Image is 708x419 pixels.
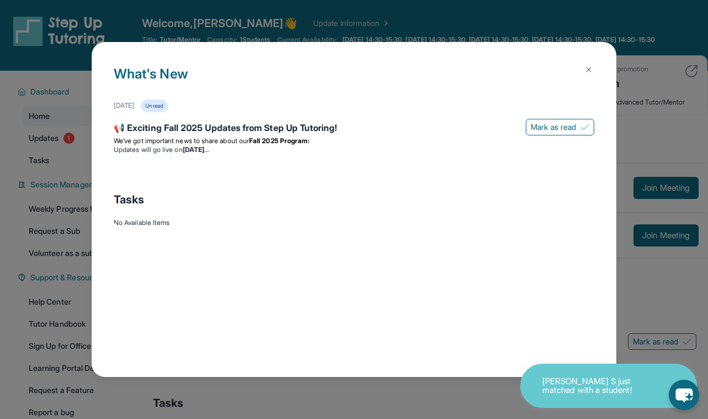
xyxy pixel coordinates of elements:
li: Updates will go live on [114,145,594,154]
div: Unread [141,99,167,112]
p: [PERSON_NAME] S just matched with a student! [542,377,653,395]
div: [DATE] [114,101,134,110]
div: 📢 Exciting Fall 2025 Updates from Step Up Tutoring! [114,121,594,137]
div: No Available Items [114,218,594,227]
img: Close Icon [584,65,593,74]
button: Mark as read [526,119,594,135]
strong: [DATE] [183,145,209,154]
span: Tasks [114,192,144,207]
span: Mark as read [531,122,576,133]
h1: What's New [114,64,594,99]
span: We’ve got important news to share about our [114,137,249,145]
button: chat-button [669,380,699,410]
img: Mark as read [580,123,589,132]
strong: Fall 2025 Program: [249,137,309,145]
